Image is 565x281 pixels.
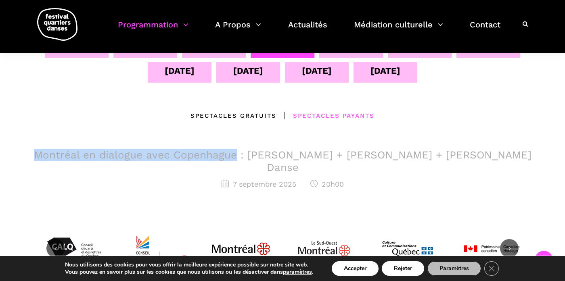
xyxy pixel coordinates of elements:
[65,269,313,276] p: Vous pouvez en savoir plus sur les cookies que nous utilisons ou les désactiver dans .
[222,180,296,188] span: 7 septembre 2025
[332,261,379,276] button: Accepter
[294,219,354,279] img: Logo_Mtl_Le_Sud-Ouest.svg_
[377,219,438,279] img: mccq-3-3
[44,219,104,279] img: Calq_noir
[427,261,481,276] button: Paramètres
[118,18,188,42] a: Programmation
[283,269,312,276] button: paramètres
[370,64,400,78] div: [DATE]
[127,219,188,279] img: CMYK_Logo_CAMMontreal
[32,149,533,174] h3: Montréal en dialogue avec Copenhague : [PERSON_NAME] + [PERSON_NAME] + [PERSON_NAME] Danse
[165,64,195,78] div: [DATE]
[461,219,521,279] img: patrimoinecanadien-01_0-4
[470,18,500,42] a: Contact
[190,111,276,121] div: Spectacles gratuits
[302,64,332,78] div: [DATE]
[233,64,263,78] div: [DATE]
[211,219,271,279] img: JPGnr_b
[382,261,424,276] button: Rejeter
[65,261,313,269] p: Nous utilisons des cookies pour vous offrir la meilleure expérience possible sur notre site web.
[288,18,327,42] a: Actualités
[215,18,261,42] a: A Propos
[276,111,375,121] div: Spectacles Payants
[484,261,499,276] button: Close GDPR Cookie Banner
[37,8,77,41] img: logo-fqd-med
[354,18,443,42] a: Médiation culturelle
[310,180,344,188] span: 20h00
